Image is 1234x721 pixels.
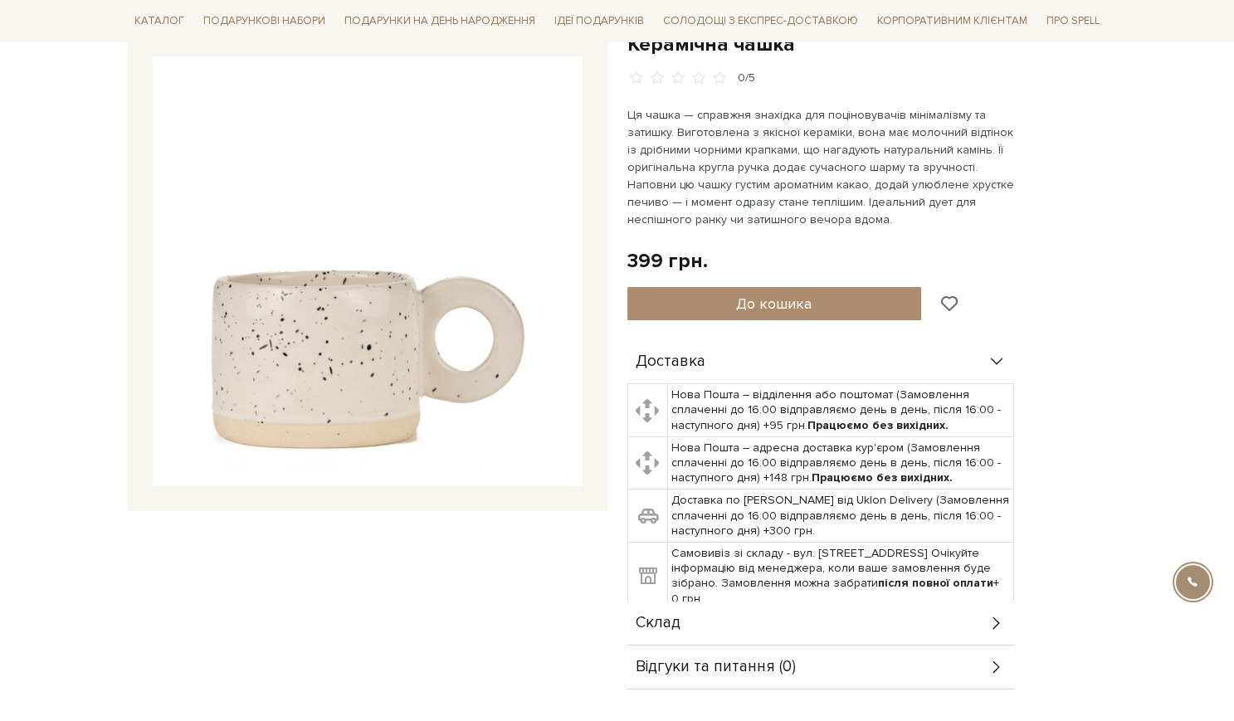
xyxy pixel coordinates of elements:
a: Солодощі з експрес-доставкою [656,7,865,35]
td: Нова Пошта – відділення або поштомат (Замовлення сплаченні до 16:00 відправляємо день в день, піс... [667,384,1013,437]
div: 0/5 [738,71,755,86]
td: Нова Пошта – адресна доставка кур'єром (Замовлення сплаченні до 16:00 відправляємо день в день, п... [667,436,1013,490]
b: Працюємо без вихідних. [812,470,953,485]
h1: Керамічна чашка [627,32,1107,57]
p: Ця чашка — справжня знахідка для поціновувачів мінімалізму та затишку. Виготовлена з якісної кера... [627,106,1017,228]
img: Керамічна чашка [153,56,583,486]
a: Каталог [128,8,191,34]
a: Подарункові набори [197,8,332,34]
a: Корпоративним клієнтам [871,8,1034,34]
div: 399 грн. [627,248,708,274]
a: Ідеї подарунків [548,8,651,34]
button: До кошика [627,287,922,320]
span: До кошика [736,295,812,313]
span: Доставка [636,354,705,369]
span: Склад [636,616,680,631]
td: Доставка по [PERSON_NAME] від Uklon Delivery (Замовлення сплаченні до 16:00 відправляємо день в д... [667,490,1013,543]
td: Самовивіз зі складу - вул. [STREET_ADDRESS] Очікуйте інформацію від менеджера, коли ваше замовлен... [667,543,1013,611]
a: Подарунки на День народження [338,8,542,34]
b: після повної оплати [878,576,993,590]
a: Про Spell [1040,8,1106,34]
span: Відгуки та питання (0) [636,660,796,675]
b: Працюємо без вихідних. [807,418,949,432]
